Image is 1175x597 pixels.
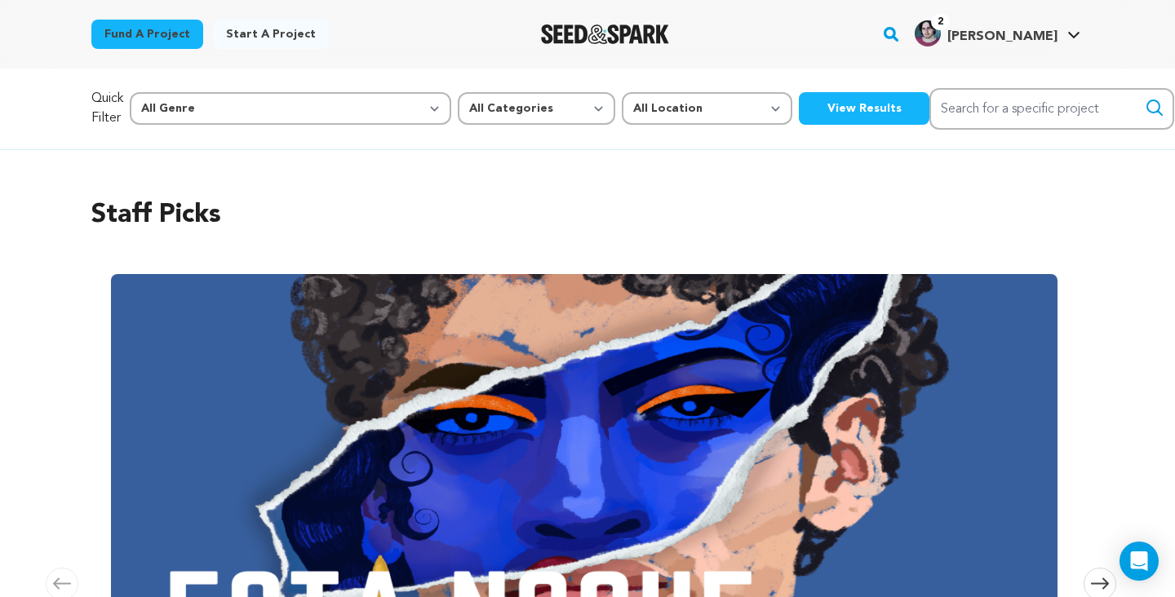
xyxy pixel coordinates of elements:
[799,92,929,125] button: View Results
[911,17,1084,46] a: Cole Daniel H.'s Profile
[1120,542,1159,581] div: Open Intercom Messenger
[91,196,1084,235] h2: Staff Picks
[541,24,669,44] img: Seed&Spark Logo Dark Mode
[915,20,1057,46] div: Cole Daniel H.'s Profile
[213,20,329,49] a: Start a project
[541,24,669,44] a: Seed&Spark Homepage
[91,20,203,49] a: Fund a project
[929,88,1174,130] input: Search for a specific project
[931,14,950,30] span: 2
[91,89,123,128] p: Quick Filter
[911,17,1084,51] span: Cole Daniel H.'s Profile
[947,30,1057,43] span: [PERSON_NAME]
[915,20,941,46] img: 5a221bd8a0a61952.jpg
